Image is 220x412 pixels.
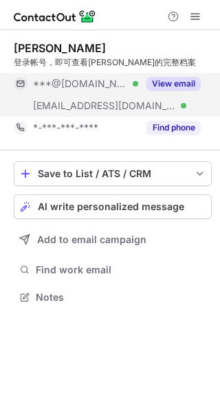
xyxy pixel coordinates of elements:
[14,41,106,55] div: [PERSON_NAME]
[14,161,212,186] button: save-profile-one-click
[33,78,128,90] span: ***@[DOMAIN_NAME]
[14,8,96,25] img: ContactOut v5.3.10
[38,201,184,212] span: AI write personalized message
[146,121,201,135] button: Reveal Button
[36,291,206,304] span: Notes
[37,234,146,245] span: Add to email campaign
[38,168,188,179] div: Save to List / ATS / CRM
[14,288,212,307] button: Notes
[36,264,206,276] span: Find work email
[33,100,176,112] span: [EMAIL_ADDRESS][DOMAIN_NAME]
[14,227,212,252] button: Add to email campaign
[14,194,212,219] button: AI write personalized message
[14,56,212,69] div: 登录帐号，即可查看[PERSON_NAME]的完整档案
[14,260,212,279] button: Find work email
[146,77,201,91] button: Reveal Button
